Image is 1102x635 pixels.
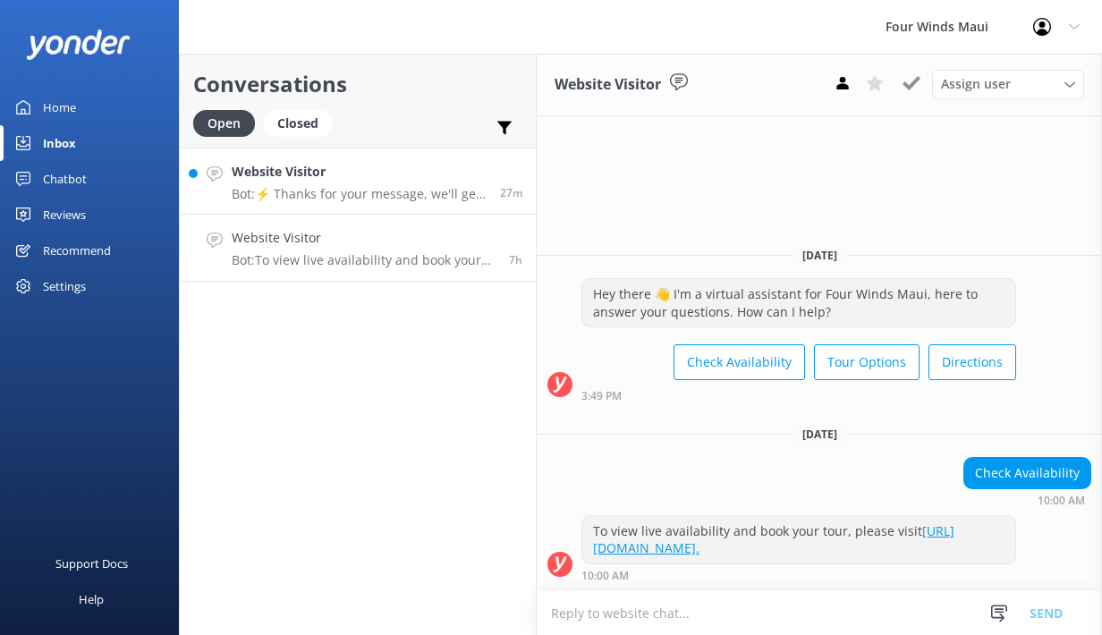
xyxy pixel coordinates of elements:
[509,252,522,267] span: 10:00am 19-Aug-2025 (UTC -10:00) Pacific/Honolulu
[932,70,1084,98] div: Assign User
[232,162,487,182] h4: Website Visitor
[43,161,87,197] div: Chatbot
[264,113,341,132] a: Closed
[55,546,128,581] div: Support Docs
[581,571,629,581] strong: 10:00 AM
[593,522,954,557] a: [URL][DOMAIN_NAME].
[27,30,130,59] img: yonder-white-logo.png
[193,113,264,132] a: Open
[43,197,86,233] div: Reviews
[180,215,536,282] a: Website VisitorBot:To view live availability and book your tour, please visit [URL][DOMAIN_NAME].7h
[581,569,1016,581] div: 10:00am 19-Aug-2025 (UTC -10:00) Pacific/Honolulu
[582,279,1015,326] div: Hey there 👋 I'm a virtual assistant for Four Winds Maui, here to answer your questions. How can I...
[941,74,1011,94] span: Assign user
[193,110,255,137] div: Open
[43,89,76,125] div: Home
[792,427,848,442] span: [DATE]
[264,110,332,137] div: Closed
[581,389,1016,402] div: 03:49pm 04-Aug-2025 (UTC -10:00) Pacific/Honolulu
[963,494,1091,506] div: 10:00am 19-Aug-2025 (UTC -10:00) Pacific/Honolulu
[193,67,522,101] h2: Conversations
[43,233,111,268] div: Recommend
[232,186,487,202] p: Bot: ⚡ Thanks for your message, we'll get back to you as soon as we can. Feel free to also call a...
[581,391,622,402] strong: 3:49 PM
[814,344,920,380] button: Tour Options
[582,516,1015,563] div: To view live availability and book your tour, please visit
[1038,495,1085,506] strong: 10:00 AM
[500,185,522,200] span: 05:23pm 19-Aug-2025 (UTC -10:00) Pacific/Honolulu
[792,248,848,263] span: [DATE]
[674,344,805,380] button: Check Availability
[232,252,496,268] p: Bot: To view live availability and book your tour, please visit [URL][DOMAIN_NAME].
[43,125,76,161] div: Inbox
[928,344,1016,380] button: Directions
[964,458,1090,488] div: Check Availability
[232,228,496,248] h4: Website Visitor
[180,148,536,215] a: Website VisitorBot:⚡ Thanks for your message, we'll get back to you as soon as we can. Feel free ...
[555,73,661,97] h3: Website Visitor
[79,581,104,617] div: Help
[43,268,86,304] div: Settings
